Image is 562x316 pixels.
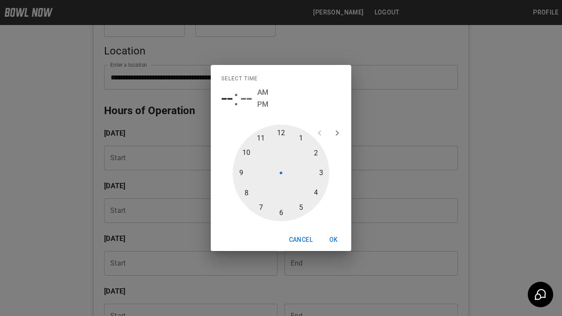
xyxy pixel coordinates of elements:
button: -- [241,86,252,111]
span: Select time [221,72,258,86]
button: -- [221,86,233,111]
button: OK [320,232,348,248]
button: Cancel [285,232,316,248]
button: PM [257,98,268,110]
button: open next view [328,124,346,142]
button: AM [257,86,268,98]
span: : [234,86,239,111]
